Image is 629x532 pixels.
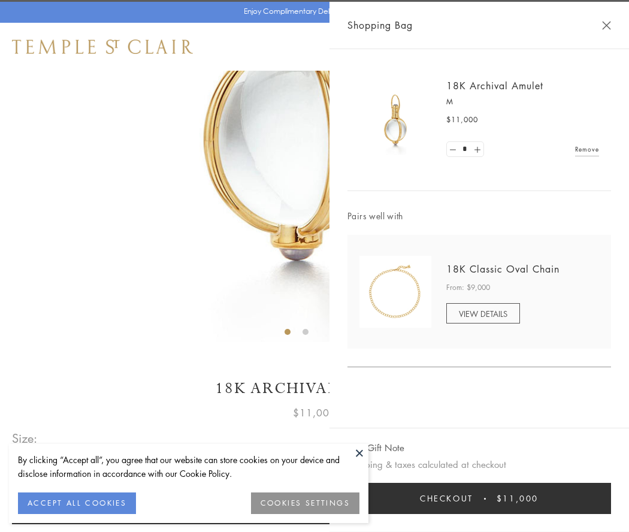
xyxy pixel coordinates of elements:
[347,483,611,514] button: Checkout $11,000
[347,457,611,472] p: Shipping & taxes calculated at checkout
[359,256,431,328] img: N88865-OV18
[446,262,560,276] a: 18K Classic Oval Chain
[446,303,520,324] a: VIEW DETAILS
[447,142,459,157] a: Set quantity to 0
[602,21,611,30] button: Close Shopping Bag
[446,96,599,108] p: M
[347,209,611,223] span: Pairs well with
[293,405,336,421] span: $11,000
[18,453,359,480] div: By clicking “Accept all”, you agree that our website can store cookies on your device and disclos...
[459,308,507,319] span: VIEW DETAILS
[347,17,413,33] span: Shopping Bag
[446,114,478,126] span: $11,000
[497,492,539,505] span: $11,000
[12,378,617,399] h1: 18K Archival Amulet
[575,143,599,156] a: Remove
[347,440,404,455] button: Add Gift Note
[251,492,359,514] button: COOKIES SETTINGS
[12,40,193,54] img: Temple St. Clair
[359,84,431,156] img: 18K Archival Amulet
[420,492,473,505] span: Checkout
[446,79,543,92] a: 18K Archival Amulet
[244,5,380,17] p: Enjoy Complimentary Delivery & Returns
[12,428,38,448] span: Size:
[18,492,136,514] button: ACCEPT ALL COOKIES
[471,142,483,157] a: Set quantity to 2
[446,282,490,294] span: From: $9,000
